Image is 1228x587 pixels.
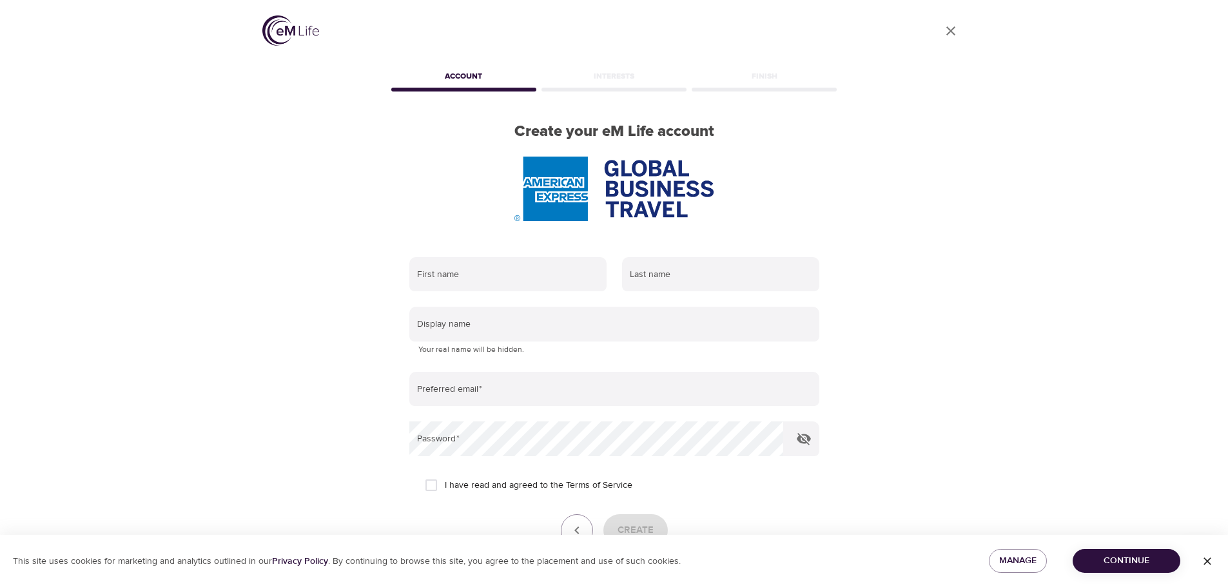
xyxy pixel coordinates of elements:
[989,549,1047,573] button: Manage
[418,343,810,356] p: Your real name will be hidden.
[272,555,328,567] a: Privacy Policy
[1073,549,1180,573] button: Continue
[935,15,966,46] a: close
[445,479,632,492] span: I have read and agreed to the
[262,15,319,46] img: logo
[999,553,1037,569] span: Manage
[566,479,632,492] a: Terms of Service
[389,122,840,141] h2: Create your eM Life account
[1083,553,1170,569] span: Continue
[514,157,713,221] img: AmEx%20GBT%20logo.png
